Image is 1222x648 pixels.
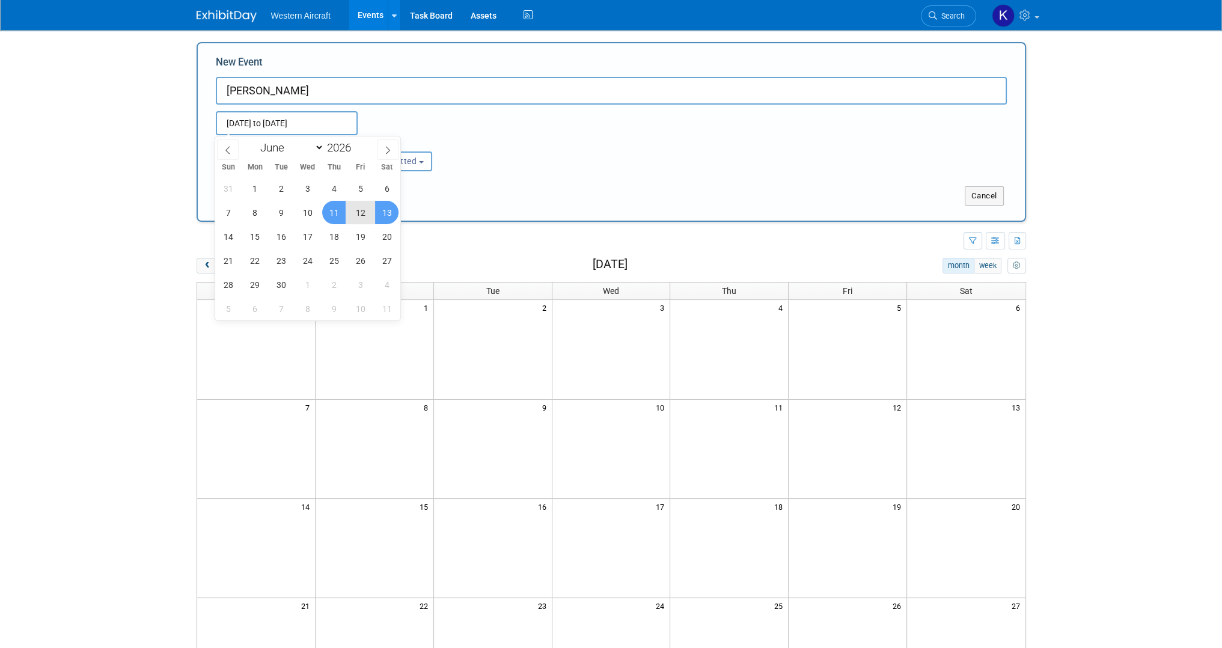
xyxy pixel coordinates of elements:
[1013,262,1021,270] i: Personalize Calendar
[896,300,906,315] span: 5
[296,177,319,200] span: June 3, 2026
[375,177,399,200] span: June 6, 2026
[1007,258,1025,274] button: myCustomButton
[216,177,240,200] span: May 31, 2026
[197,10,257,22] img: ExhibitDay
[537,499,552,514] span: 16
[1010,499,1025,514] span: 20
[296,249,319,272] span: June 24, 2026
[891,400,906,415] span: 12
[655,400,670,415] span: 10
[243,225,266,248] span: June 15, 2026
[347,164,374,171] span: Fri
[255,140,324,155] select: Month
[1015,300,1025,315] span: 6
[1010,400,1025,415] span: 13
[537,598,552,613] span: 23
[216,249,240,272] span: June 21, 2026
[655,499,670,514] span: 17
[374,164,400,171] span: Sat
[349,273,372,296] span: July 3, 2026
[296,225,319,248] span: June 17, 2026
[937,11,965,20] span: Search
[243,177,266,200] span: June 1, 2026
[773,499,788,514] span: 18
[375,225,399,248] span: June 20, 2026
[486,286,499,296] span: Tue
[216,55,263,74] label: New Event
[722,286,736,296] span: Thu
[216,297,240,320] span: July 5, 2026
[777,300,788,315] span: 4
[243,297,266,320] span: July 6, 2026
[773,400,788,415] span: 11
[541,400,552,415] span: 9
[243,249,266,272] span: June 22, 2026
[423,300,433,315] span: 1
[349,297,372,320] span: July 10, 2026
[773,598,788,613] span: 25
[349,225,372,248] span: June 19, 2026
[659,300,670,315] span: 3
[271,11,331,20] span: Western Aircraft
[269,297,293,320] span: July 7, 2026
[423,400,433,415] span: 8
[322,225,346,248] span: June 18, 2026
[300,499,315,514] span: 14
[603,286,619,296] span: Wed
[942,258,974,274] button: month
[243,201,266,224] span: June 8, 2026
[960,286,973,296] span: Sat
[322,249,346,272] span: June 25, 2026
[322,297,346,320] span: July 9, 2026
[215,164,242,171] span: Sun
[349,249,372,272] span: June 26, 2026
[349,177,372,200] span: June 5, 2026
[350,135,467,151] div: Participation:
[300,598,315,613] span: 21
[375,201,399,224] span: June 13, 2026
[216,77,1007,105] input: Name of Trade Show / Conference
[541,300,552,315] span: 2
[269,273,293,296] span: June 30, 2026
[296,297,319,320] span: July 8, 2026
[243,273,266,296] span: June 29, 2026
[891,598,906,613] span: 26
[322,273,346,296] span: July 2, 2026
[375,297,399,320] span: July 11, 2026
[974,258,1001,274] button: week
[375,249,399,272] span: June 27, 2026
[295,164,321,171] span: Wed
[322,177,346,200] span: June 4, 2026
[1010,598,1025,613] span: 27
[216,225,240,248] span: June 14, 2026
[296,201,319,224] span: June 10, 2026
[891,499,906,514] span: 19
[593,258,628,271] h2: [DATE]
[269,249,293,272] span: June 23, 2026
[375,273,399,296] span: July 4, 2026
[269,201,293,224] span: June 9, 2026
[197,258,219,274] button: prev
[321,164,347,171] span: Thu
[965,186,1004,206] button: Cancel
[216,111,358,135] input: Start Date - End Date
[269,225,293,248] span: June 16, 2026
[324,141,360,154] input: Year
[992,4,1015,27] img: Kindra Mahler
[216,201,240,224] span: June 7, 2026
[242,164,268,171] span: Mon
[349,201,372,224] span: June 12, 2026
[304,400,315,415] span: 7
[269,177,293,200] span: June 2, 2026
[921,5,976,26] a: Search
[418,598,433,613] span: 22
[322,201,346,224] span: June 11, 2026
[216,273,240,296] span: June 28, 2026
[216,135,332,151] div: Attendance / Format:
[655,598,670,613] span: 24
[843,286,852,296] span: Fri
[296,273,319,296] span: July 1, 2026
[268,164,295,171] span: Tue
[418,499,433,514] span: 15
